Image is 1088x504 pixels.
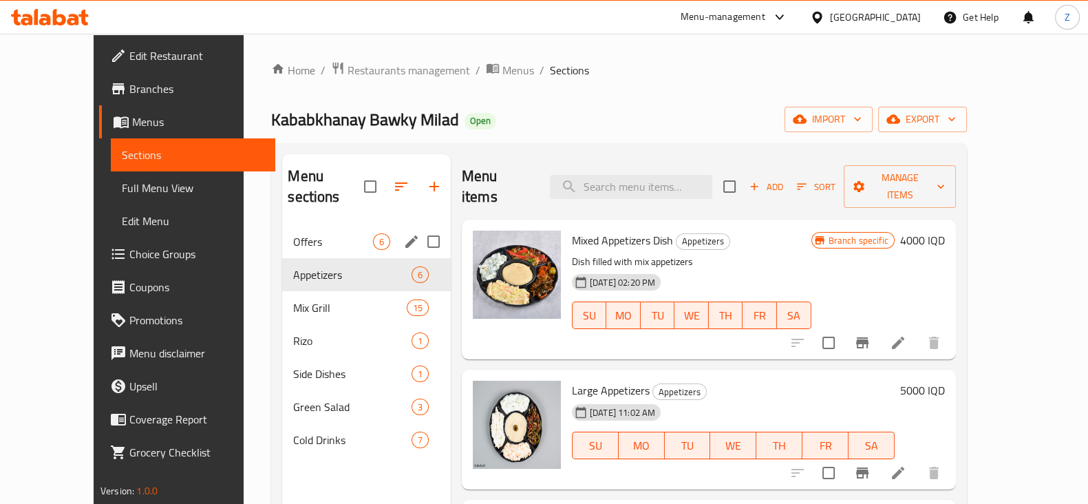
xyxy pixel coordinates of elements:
span: 1.0.0 [137,482,158,500]
h6: 5000 IQD [900,381,945,400]
span: Mix Grill [293,300,406,316]
span: Large Appetizers [572,380,650,401]
div: [GEOGRAPHIC_DATA] [830,10,921,25]
span: TU [646,306,670,326]
button: WE [674,302,709,329]
button: SU [572,302,606,329]
span: 6 [412,269,428,282]
input: search [550,175,712,199]
span: Version: [100,482,134,500]
span: Menu disclaimer [129,345,264,361]
span: 15 [407,302,428,315]
span: MO [624,436,659,456]
button: MO [619,432,665,459]
span: SU [578,306,601,326]
span: Appetizers [676,233,729,249]
span: WE [680,306,703,326]
div: Appetizers [676,233,730,250]
span: Rizo [293,333,411,349]
span: Coupons [129,279,264,295]
div: items [412,432,429,448]
button: Manage items [844,165,955,208]
a: Choice Groups [99,238,275,271]
button: Add [744,176,788,198]
div: items [412,266,429,283]
span: Full Menu View [122,180,264,196]
span: Green Salad [293,399,411,415]
div: Offers [293,233,372,250]
button: TU [641,302,675,329]
button: TU [665,432,711,459]
button: WE [710,432,756,459]
span: Appetizers [293,266,411,283]
a: Edit menu item [890,335,906,351]
a: Coverage Report [99,403,275,436]
span: 6 [374,235,390,249]
span: Select to update [814,328,843,357]
span: Sort [797,179,835,195]
span: FR [808,436,843,456]
div: Side Dishes1 [282,357,451,390]
button: export [878,107,967,132]
a: Grocery Checklist [99,436,275,469]
h2: Menu sections [288,166,364,207]
img: Mixed Appetizers Dish [473,231,561,319]
span: TH [714,306,738,326]
span: 3 [412,401,428,414]
li: / [321,62,326,78]
div: items [373,233,390,250]
button: SU [572,432,619,459]
div: Mix Grill15 [282,291,451,324]
div: Appetizers [652,384,707,400]
span: MO [612,306,635,326]
span: 1 [412,368,428,381]
span: Sections [122,147,264,163]
div: Appetizers6 [282,258,451,291]
button: import [785,107,873,132]
span: Cold Drinks [293,432,411,448]
a: Branches [99,72,275,105]
a: Menus [99,105,275,138]
span: export [889,111,956,128]
span: Z [1065,10,1070,25]
span: Branches [129,81,264,97]
button: Branch-specific-item [846,326,879,359]
a: Home [271,62,315,78]
span: Kababkhanay Bawky Milad [271,104,459,135]
a: Edit menu item [890,465,906,481]
button: TH [709,302,743,329]
span: Coverage Report [129,411,264,428]
a: Menu disclaimer [99,337,275,370]
span: Restaurants management [348,62,470,78]
a: Sections [111,138,275,171]
span: Menus [502,62,534,78]
span: Menus [132,114,264,130]
a: Full Menu View [111,171,275,204]
span: TH [762,436,797,456]
div: Rizo1 [282,324,451,357]
span: Sort sections [385,170,418,203]
button: delete [917,456,950,490]
button: TH [756,432,802,459]
a: Coupons [99,271,275,304]
a: Edit Restaurant [99,39,275,72]
span: Edit Restaurant [129,48,264,64]
button: Sort [793,176,838,198]
div: items [407,300,429,316]
p: Dish filled with mix appetizers [572,253,811,271]
a: Menus [486,61,534,79]
img: Large Appetizers [473,381,561,469]
span: Side Dishes [293,366,411,382]
span: Select to update [814,459,843,487]
h6: 4000 IQD [900,231,945,250]
div: Cold Drinks7 [282,423,451,456]
button: MO [606,302,641,329]
div: items [412,399,429,415]
button: FR [802,432,849,459]
span: Branch specific [823,234,894,247]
